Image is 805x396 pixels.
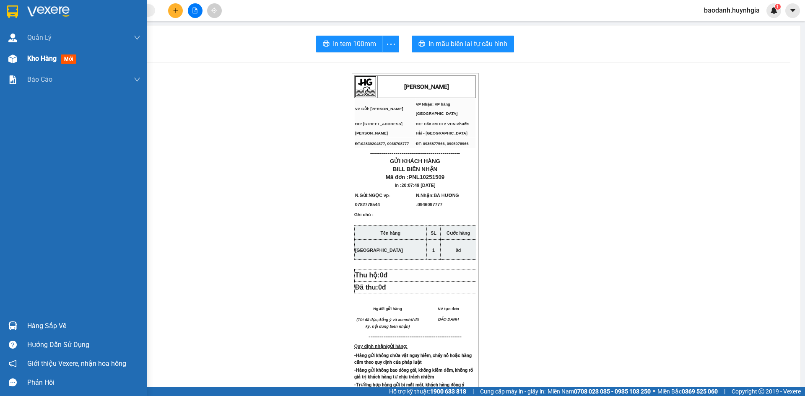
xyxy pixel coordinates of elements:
[354,353,472,365] strong: -Hàng gửi không chứa vật nguy hiểm, cháy nổ hoặc hàng cấm theo quy định của pháp luật
[370,150,460,156] span: ----------------------------------------------
[333,39,376,49] span: In tem 100mm
[408,174,444,180] span: PNL10251509
[785,3,800,18] button: caret-down
[134,76,140,83] span: down
[355,202,380,207] span: 0782778544
[447,230,470,236] strong: Cước hàng
[418,40,425,48] span: printer
[373,307,402,311] span: Người gửi hàng
[8,54,17,63] img: warehouse-icon
[380,272,388,279] span: 0đ
[355,284,386,291] span: Đã thu:
[354,344,408,349] strong: Quy định nhận/gửi hàng:
[416,193,459,207] span: N.Nhận:
[211,8,217,13] span: aim
[355,122,402,135] span: ĐC: [STREET_ADDRESS][PERSON_NAME]
[657,387,718,396] span: Miền Bắc
[168,3,183,18] button: plus
[428,39,507,49] span: In mẫu biên lai tự cấu hình
[402,183,436,188] span: 20:07:49 [DATE]
[770,7,778,14] img: icon-new-feature
[381,230,400,236] strong: Tên hàng
[27,339,140,351] div: Hướng dẫn sử dụng
[682,388,718,395] strong: 0369 525 060
[366,318,419,329] em: như đã ký, nội dung biên nhận)
[416,193,459,207] span: BÀ HƯƠNG -
[355,193,390,207] span: -
[374,334,462,340] span: -----------------------------------------------
[386,174,445,180] span: Mã đơn :
[574,388,651,395] strong: 0708 023 035 - 0935 103 250
[27,320,140,332] div: Hàng sắp về
[432,248,435,253] span: 1
[27,358,126,369] span: Giới thiệu Vexere, nhận hoa hồng
[316,36,383,52] button: printerIn tem 100mm
[355,248,403,253] span: [GEOGRAPHIC_DATA]
[355,272,391,279] span: Thu hộ:
[355,142,409,146] span: ĐT:02839204577, 0938708777
[61,54,76,64] span: mới
[8,321,17,330] img: warehouse-icon
[27,54,57,62] span: Kho hàng
[480,387,545,396] span: Cung cấp máy in - giấy in:
[369,334,374,340] span: ---
[9,360,17,368] span: notification
[776,4,779,10] span: 1
[438,307,459,311] span: NV tạo đơn
[383,39,399,49] span: more
[438,317,459,321] span: BẢO DANH
[390,158,440,164] span: GỬI KHÁCH HÀNG
[416,142,469,146] span: ĐT: 0935877566, 0905078966
[378,284,386,291] span: 0đ
[369,193,389,198] span: NGỌC vp
[9,378,17,386] span: message
[404,83,449,90] strong: [PERSON_NAME]
[548,387,651,396] span: Miền Nam
[389,387,466,396] span: Hỗ trợ kỹ thuật:
[192,8,198,13] span: file-add
[27,376,140,389] div: Phản hồi
[697,5,766,16] span: baodanh.huynhgia
[355,76,376,97] img: logo
[27,74,52,85] span: Báo cáo
[473,387,474,396] span: |
[412,36,514,52] button: printerIn mẫu biên lai tự cấu hình
[355,107,403,111] span: VP Gửi: [PERSON_NAME]
[724,387,725,396] span: |
[27,32,52,43] span: Quản Lý
[430,388,466,395] strong: 1900 633 818
[758,388,764,394] span: copyright
[188,3,203,18] button: file-add
[8,75,17,84] img: solution-icon
[418,202,442,207] span: 0946097777
[7,5,18,18] img: logo-vxr
[789,7,797,14] span: caret-down
[395,183,436,188] span: In :
[8,34,17,42] img: warehouse-icon
[354,212,374,224] span: Ghi chú :
[416,102,458,116] span: VP Nhận: VP hàng [GEOGRAPHIC_DATA]
[653,390,655,393] span: ⚪️
[775,4,781,10] sup: 1
[355,193,390,207] span: N.Gửi:
[9,341,17,349] span: question-circle
[382,36,399,52] button: more
[173,8,179,13] span: plus
[356,318,406,322] em: (Tôi đã đọc,đồng ý và xem
[354,368,473,380] strong: -Hàng gửi không bao đóng gói, không kiểm đếm, không rõ giá trị khách hàng tự chịu trách nhiệm
[431,230,436,236] strong: SL
[393,166,438,172] span: BILL BIÊN NHẬN
[416,122,469,135] span: ĐC: Căn 3M CT2 VCN Phước Hải - [GEOGRAPHIC_DATA]
[207,3,222,18] button: aim
[134,34,140,41] span: down
[456,248,461,253] span: 0đ
[323,40,330,48] span: printer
